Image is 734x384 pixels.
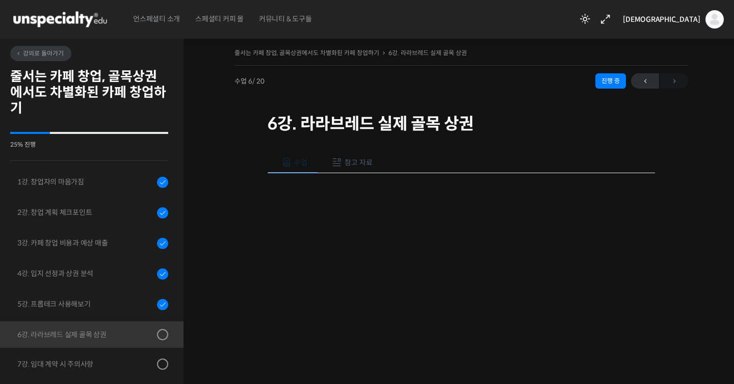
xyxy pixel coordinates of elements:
a: ←이전 [631,73,659,89]
div: 3강. 카페 창업 비용과 예상 매출 [17,237,154,249]
div: 25% 진행 [10,142,168,148]
h1: 6강. 라라브레드 실제 골목 상권 [268,114,655,133]
div: 진행 중 [595,73,626,89]
div: 2강. 창업 계획 체크포인트 [17,207,154,218]
div: 1강. 창업자의 마음가짐 [17,176,154,187]
div: 5강. 프롭테크 사용해보기 [17,298,154,310]
span: 참고 자료 [345,158,373,167]
h2: 줄서는 카페 창업, 골목상권에서도 차별화된 카페 창업하기 [10,69,168,117]
span: 수업 6 [234,78,265,85]
div: 4강. 입지 선정과 상권 분석 [17,268,154,279]
a: 강의로 돌아가기 [10,46,71,61]
a: 줄서는 카페 창업, 골목상권에서도 차별화된 카페 창업하기 [234,49,379,57]
span: 수업 [294,158,307,167]
a: 6강. 라라브레드 실제 골목 상권 [388,49,467,57]
div: 7강. 임대 계약 시 주의사항 [17,359,154,370]
span: [DEMOGRAPHIC_DATA] [623,15,700,24]
div: 6강. 라라브레드 실제 골목 상권 [17,329,154,340]
span: 강의로 돌아가기 [15,49,64,57]
span: ← [631,74,659,88]
span: / 20 [252,77,265,86]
